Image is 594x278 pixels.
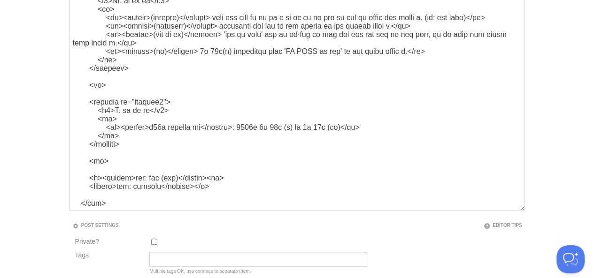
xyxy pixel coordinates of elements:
[72,252,147,258] label: Tags
[75,238,144,247] label: Private?
[149,269,367,274] div: Multiple tags OK, use commas to separate them.
[72,223,119,228] a: Post Settings
[556,245,585,273] iframe: Help Scout Beacon - Open
[484,223,522,228] a: Editor Tips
